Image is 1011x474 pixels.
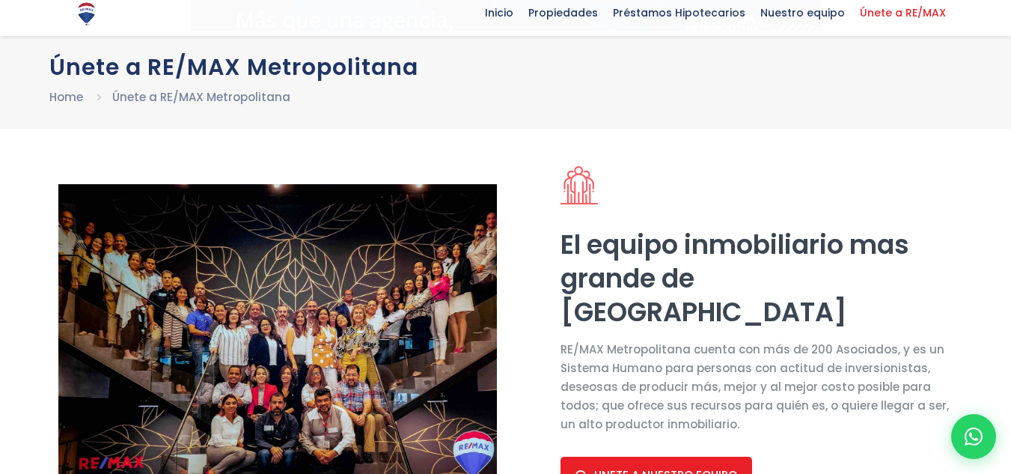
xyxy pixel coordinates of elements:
[112,88,290,106] li: Únete a RE/MAX Metropolitana
[49,89,83,105] a: Home
[753,1,852,24] span: Nuestro equipo
[561,228,953,329] h2: El equipo inmobiliario mas grande de [GEOGRAPHIC_DATA]
[605,1,753,24] span: Préstamos Hipotecarios
[73,1,100,27] img: Logo de REMAX
[521,1,605,24] span: Propiedades
[477,1,521,24] span: Inicio
[852,1,953,24] span: Únete a RE/MAX
[49,54,962,80] h1: Únete a RE/MAX Metropolitana
[561,340,953,434] p: RE/MAX Metropolitana cuenta con más de 200 Asociados, y es un Sistema Humano para personas con ac...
